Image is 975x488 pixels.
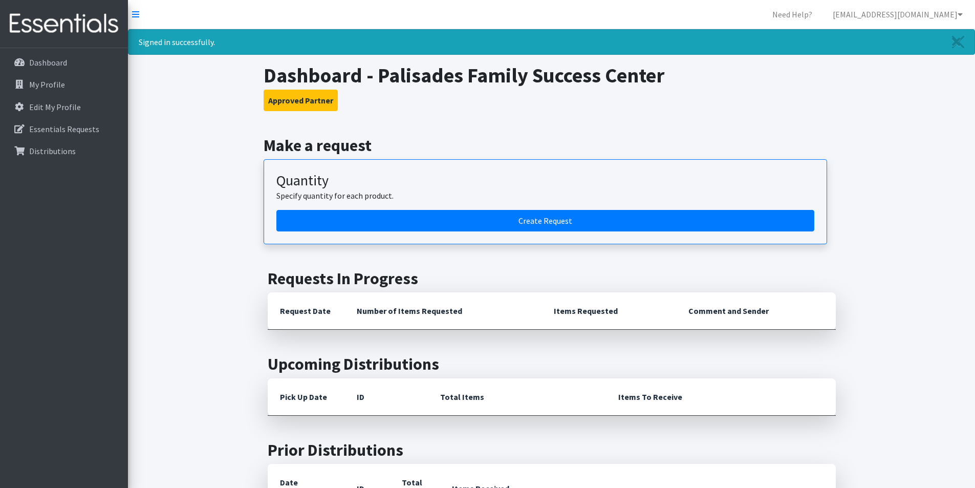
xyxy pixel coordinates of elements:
[4,97,124,117] a: Edit My Profile
[268,292,344,330] th: Request Date
[4,7,124,41] img: HumanEssentials
[4,141,124,161] a: Distributions
[4,52,124,73] a: Dashboard
[268,440,836,460] h2: Prior Distributions
[276,210,814,231] a: Create a request by quantity
[29,79,65,90] p: My Profile
[344,292,542,330] th: Number of Items Requested
[29,124,99,134] p: Essentials Requests
[264,136,839,155] h2: Make a request
[264,90,338,111] button: Approved Partner
[268,378,344,416] th: Pick Up Date
[344,378,428,416] th: ID
[4,74,124,95] a: My Profile
[606,378,836,416] th: Items To Receive
[825,4,971,25] a: [EMAIL_ADDRESS][DOMAIN_NAME]
[942,30,974,54] a: Close
[428,378,606,416] th: Total Items
[29,102,81,112] p: Edit My Profile
[29,57,67,68] p: Dashboard
[4,119,124,139] a: Essentials Requests
[276,172,814,189] h3: Quantity
[29,146,76,156] p: Distributions
[268,269,836,288] h2: Requests In Progress
[676,292,835,330] th: Comment and Sender
[764,4,820,25] a: Need Help?
[264,63,839,88] h1: Dashboard - Palisades Family Success Center
[541,292,676,330] th: Items Requested
[276,189,814,202] p: Specify quantity for each product.
[128,29,975,55] div: Signed in successfully.
[268,354,836,374] h2: Upcoming Distributions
